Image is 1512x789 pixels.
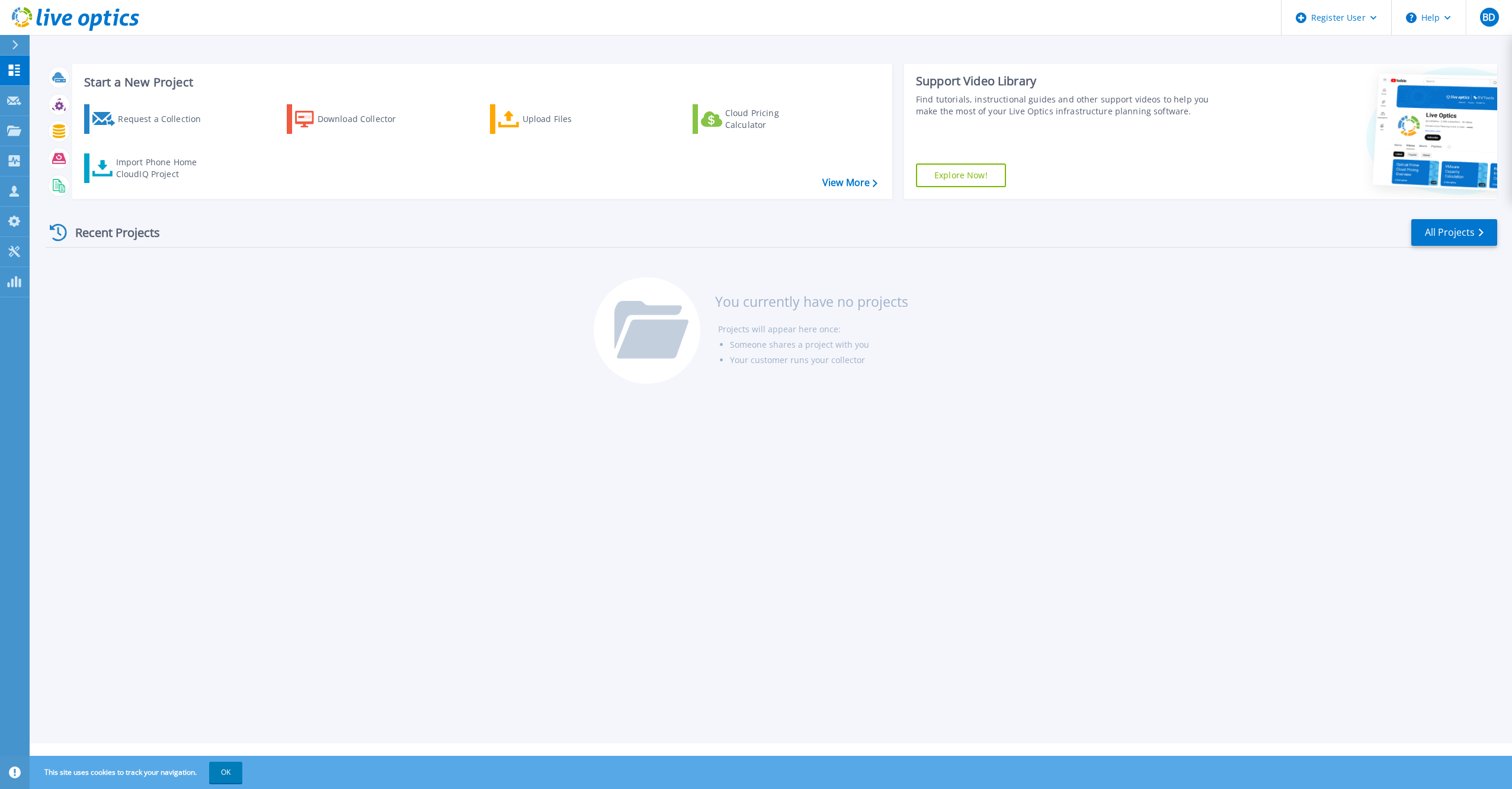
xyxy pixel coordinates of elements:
[46,218,176,247] div: Recent Projects
[84,104,216,134] a: Request a Collection
[84,76,877,89] h3: Start a New Project
[1482,12,1495,22] span: BD
[1411,219,1497,246] a: All Projects
[118,107,213,131] div: Request a Collection
[490,104,622,134] a: Upload Files
[116,156,209,180] div: Import Phone Home CloudIQ Project
[718,322,908,337] li: Projects will appear here once:
[33,762,242,783] span: This site uses cookies to track your navigation.
[318,107,412,131] div: Download Collector
[209,762,242,783] button: OK
[916,73,1222,89] div: Support Video Library
[730,352,908,368] li: Your customer runs your collector
[693,104,825,134] a: Cloud Pricing Calculator
[822,177,877,188] a: View More
[916,163,1006,187] a: Explore Now!
[916,94,1222,117] div: Find tutorials, instructional guides and other support videos to help you make the most of your L...
[523,107,617,131] div: Upload Files
[715,295,908,308] h3: You currently have no projects
[287,104,419,134] a: Download Collector
[730,337,908,352] li: Someone shares a project with you
[725,107,820,131] div: Cloud Pricing Calculator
